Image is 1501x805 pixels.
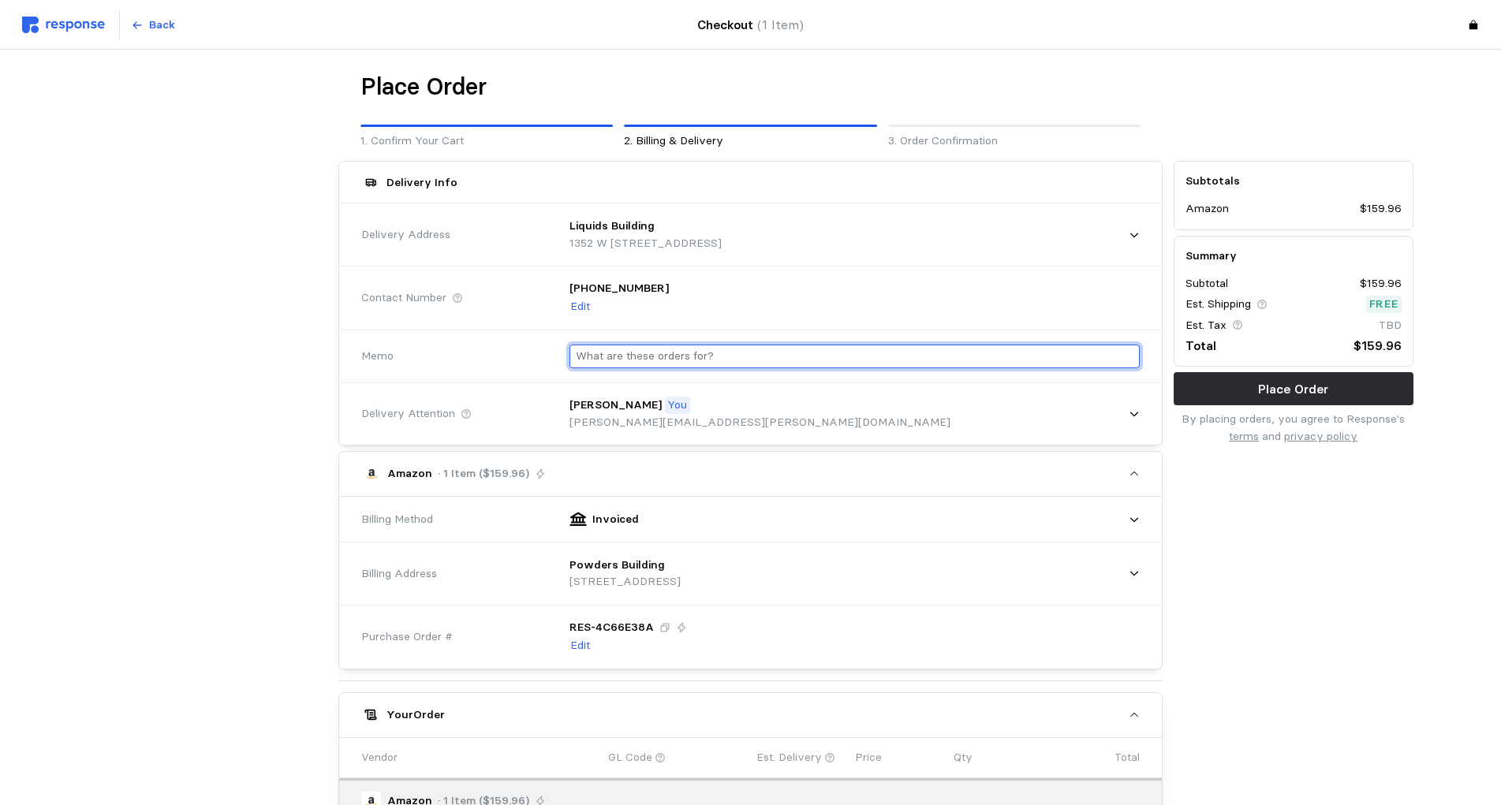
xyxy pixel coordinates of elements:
p: Place Order [1258,379,1328,399]
h5: Your Order [386,706,445,723]
span: Billing Address [361,565,437,583]
button: Place Order [1174,372,1413,405]
p: 1. Confirm Your Cart [360,132,613,150]
p: Est. Tax [1185,317,1227,334]
p: · 1 Item ($159.96) [438,465,529,483]
p: GL Code [608,749,652,766]
span: Purchase Order # [361,628,453,646]
p: By placing orders, you agree to Response's and [1174,411,1413,445]
input: What are these orders for? [576,345,1133,368]
p: Edit [570,298,590,315]
a: terms [1229,429,1259,443]
p: Liquids Building [569,218,655,235]
a: privacy policy [1284,429,1357,443]
p: You [667,397,687,414]
button: Amazon· 1 Item ($159.96) [339,452,1162,496]
p: Price [855,749,882,766]
span: Delivery Attention [361,405,455,423]
p: Total [1115,749,1140,766]
p: [PERSON_NAME][EMAIL_ADDRESS][PERSON_NAME][DOMAIN_NAME] [569,414,950,431]
p: Amazon [1185,200,1229,218]
p: Total [1185,336,1216,356]
span: Billing Method [361,511,433,528]
h1: Place Order [360,72,487,102]
p: Qty [954,749,973,766]
p: [PERSON_NAME] [569,397,662,414]
p: Back [149,17,175,34]
img: svg%3e [22,17,105,33]
span: (1 Item) [757,17,804,32]
p: Free [1369,296,1399,313]
div: Amazon· 1 Item ($159.96) [339,497,1162,669]
button: YourOrder [339,693,1162,737]
p: Est. Shipping [1185,296,1251,313]
p: Edit [570,637,590,654]
p: 1352 W [STREET_ADDRESS] [569,235,722,252]
p: $159.96 [1360,200,1402,218]
h4: Checkout [697,15,804,35]
button: Edit [569,636,591,655]
p: [PHONE_NUMBER] [569,280,669,297]
span: Delivery Address [361,226,450,244]
span: Contact Number [361,289,446,307]
p: Invoiced [592,511,639,528]
h5: Delivery Info [386,174,457,191]
button: Edit [569,297,591,316]
span: Memo [361,348,394,365]
p: RES-4C66E38A [569,619,654,636]
p: $159.96 [1354,336,1402,356]
p: TBD [1379,317,1402,334]
button: Back [122,10,184,40]
p: Subtotal [1185,275,1228,293]
h5: Summary [1185,248,1402,264]
p: Powders Building [569,557,665,574]
p: Amazon [387,465,432,483]
p: [STREET_ADDRESS] [569,573,681,591]
p: Vendor [361,749,398,766]
p: Est. Delivery [756,749,822,766]
h5: Subtotals [1185,173,1402,189]
p: 2. Billing & Delivery [624,132,876,150]
p: 3. Order Confirmation [888,132,1141,150]
p: $159.96 [1360,275,1402,293]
